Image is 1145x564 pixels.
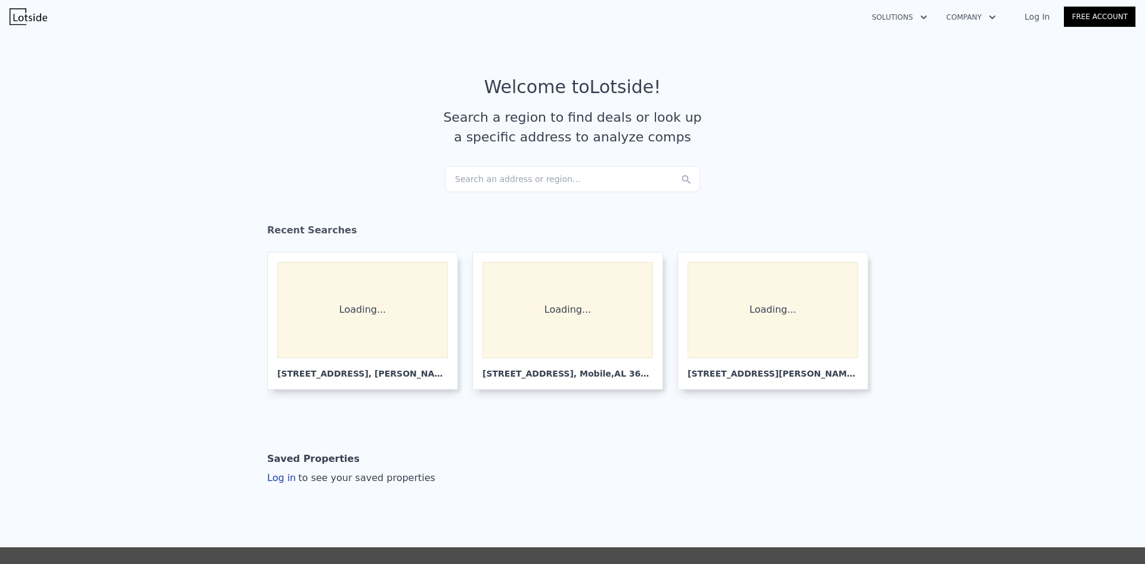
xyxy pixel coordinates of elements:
[862,7,937,28] button: Solutions
[267,252,468,390] a: Loading... [STREET_ADDRESS], [PERSON_NAME]
[267,214,878,252] div: Recent Searches
[611,369,658,378] span: , AL 36606
[688,262,858,358] div: Loading...
[484,76,661,98] div: Welcome to Lotside !
[267,471,435,485] div: Log in
[10,8,47,25] img: Lotside
[677,252,878,390] a: Loading... [STREET_ADDRESS][PERSON_NAME], [GEOGRAPHIC_DATA]
[439,107,706,147] div: Search a region to find deals or look up a specific address to analyze comps
[296,472,435,483] span: to see your saved properties
[277,358,448,380] div: [STREET_ADDRESS] , [PERSON_NAME]
[1064,7,1135,27] a: Free Account
[482,358,653,380] div: [STREET_ADDRESS] , Mobile
[688,358,858,380] div: [STREET_ADDRESS][PERSON_NAME] , [GEOGRAPHIC_DATA]
[472,252,673,390] a: Loading... [STREET_ADDRESS], Mobile,AL 36606
[937,7,1005,28] button: Company
[277,262,448,358] div: Loading...
[267,447,360,471] div: Saved Properties
[482,262,653,358] div: Loading...
[1010,11,1064,23] a: Log In
[445,166,700,192] div: Search an address or region...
